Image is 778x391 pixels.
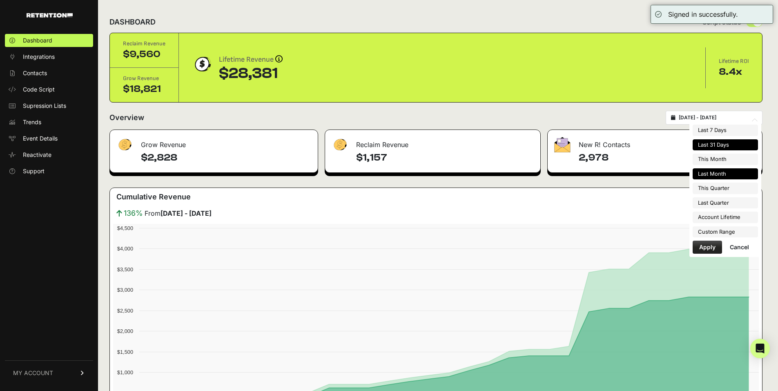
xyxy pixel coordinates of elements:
span: Integrations [23,53,55,61]
div: Grow Revenue [110,130,318,154]
img: fa-dollar-13500eef13a19c4ab2b9ed9ad552e47b0d9fc28b02b83b90ba0e00f96d6372e9.png [116,137,133,153]
a: Code Script [5,83,93,96]
a: Supression Lists [5,99,93,112]
a: Trends [5,116,93,129]
span: From [145,208,212,218]
span: Trends [23,118,41,126]
span: Supression Lists [23,102,66,110]
span: Contacts [23,69,47,77]
a: Integrations [5,50,93,63]
div: Lifetime ROI [719,57,749,65]
h2: DASHBOARD [109,16,156,28]
h4: 2,978 [579,151,756,164]
a: Dashboard [5,34,93,47]
a: Support [5,165,93,178]
text: $3,500 [117,266,133,273]
div: Reclaim Revenue [325,130,540,154]
strong: [DATE] - [DATE] [161,209,212,217]
div: Open Intercom Messenger [750,339,770,358]
span: Code Script [23,85,55,94]
text: $3,000 [117,287,133,293]
div: Signed in successfully. [668,9,738,19]
div: $28,381 [219,65,283,82]
img: fa-envelope-19ae18322b30453b285274b1b8af3d052b27d846a4fbe8435d1a52b978f639a2.png [554,137,571,152]
div: New R! Contacts [548,130,762,154]
img: Retention.com [27,13,73,18]
h2: Overview [109,112,144,123]
button: Apply [693,241,722,254]
div: Lifetime Revenue [219,54,283,65]
div: Reclaim Revenue [123,40,165,48]
li: This Month [693,154,758,165]
div: $9,560 [123,48,165,61]
div: 8.4x [719,65,749,78]
h4: $1,157 [356,151,534,164]
span: 136% [124,208,143,219]
text: $2,000 [117,328,133,334]
li: Last Month [693,168,758,180]
li: Custom Range [693,226,758,238]
button: Cancel [723,241,756,254]
a: Contacts [5,67,93,80]
div: $18,821 [123,83,165,96]
text: $2,500 [117,308,133,314]
span: Dashboard [23,36,52,45]
span: Reactivate [23,151,51,159]
span: MY ACCOUNT [13,369,53,377]
img: dollar-coin-05c43ed7efb7bc0c12610022525b4bbbb207c7efeef5aecc26f025e68dcafac9.png [192,54,212,74]
a: Reactivate [5,148,93,161]
li: Last 7 Days [693,125,758,136]
text: $4,000 [117,246,133,252]
h4: $2,828 [141,151,311,164]
h3: Cumulative Revenue [116,191,191,203]
span: Support [23,167,45,175]
a: Event Details [5,132,93,145]
li: Last Quarter [693,197,758,209]
span: Event Details [23,134,58,143]
li: Last 31 Days [693,139,758,151]
li: This Quarter [693,183,758,194]
a: MY ACCOUNT [5,360,93,385]
text: $1,500 [117,349,133,355]
li: Account Lifetime [693,212,758,223]
text: $1,000 [117,369,133,375]
text: $4,500 [117,225,133,231]
img: fa-dollar-13500eef13a19c4ab2b9ed9ad552e47b0d9fc28b02b83b90ba0e00f96d6372e9.png [332,137,348,153]
div: Grow Revenue [123,74,165,83]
